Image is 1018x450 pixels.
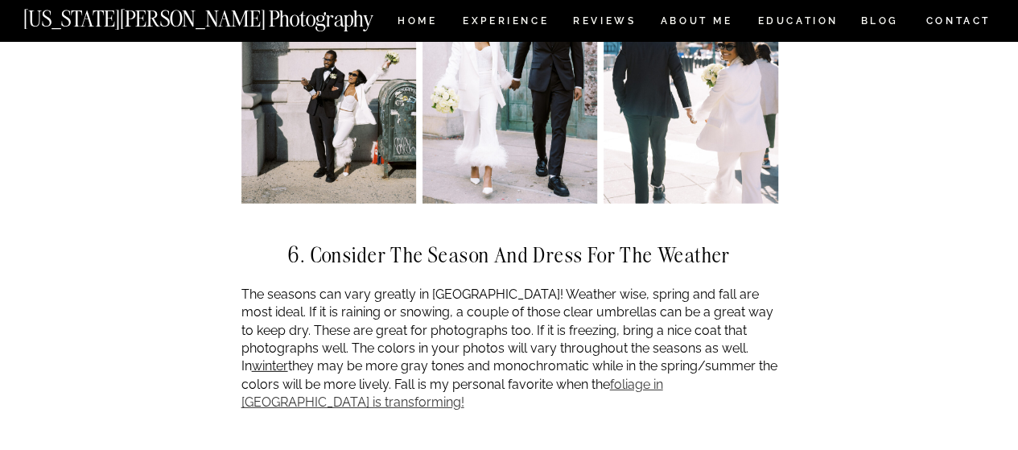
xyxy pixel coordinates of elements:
a: REVIEWS [573,16,633,30]
a: [US_STATE][PERSON_NAME] Photography [23,8,427,22]
a: winter [252,358,288,374]
a: BLOG [860,16,899,30]
h2: 6. Consider the Season and Dress for the Weather [241,244,778,266]
a: HOME [394,16,440,30]
a: EDUCATION [756,16,840,30]
p: The seasons can vary greatly in [GEOGRAPHIC_DATA]! Weather wise, spring and fall are most ideal. ... [241,286,778,412]
a: CONTACT [925,12,991,30]
a: ABOUT ME [660,16,733,30]
a: Experience [463,16,547,30]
